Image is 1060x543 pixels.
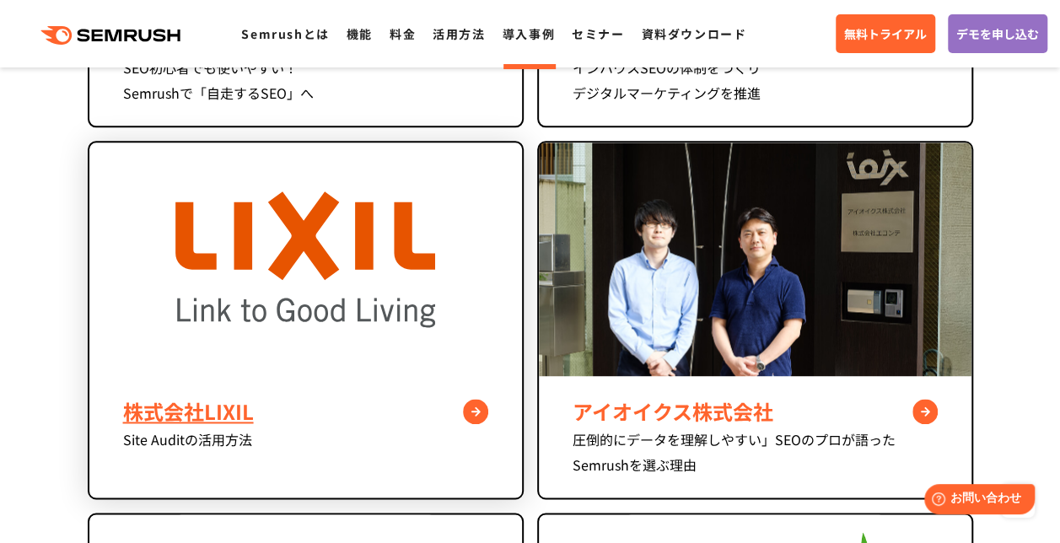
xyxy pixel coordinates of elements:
a: 機能 [347,25,373,42]
a: 導入事例 [503,25,555,42]
img: LIXIL [175,142,435,376]
a: セミナー [572,25,624,42]
img: component [539,142,971,377]
a: 資料ダウンロード [641,25,746,42]
div: 圧倒的にデータを理解しやすい」SEOのプロが語ったSemrushを選ぶ理由 [573,427,938,477]
a: 料金 [390,25,416,42]
a: 無料トライアル [836,14,935,53]
a: 活用方法 [433,25,485,42]
a: LIXIL 株式会社LIXIL Site Auditの活用方法 [88,141,524,500]
a: Semrushとは [241,25,329,42]
span: 無料トライアル [844,24,927,43]
div: Site Auditの活用方法 [123,427,488,452]
div: SEO初心者でも使いやすい！ Semrushで「自走するSEO」へ [123,55,488,105]
span: デモを申し込む [956,24,1039,43]
a: デモを申し込む [948,14,1047,53]
div: インハウスSEOの体制をつくり デジタルマーケティングを推進 [573,55,938,105]
iframe: Help widget launcher [910,477,1041,524]
div: 株式会社LIXIL [123,396,488,427]
a: component アイオイクス株式会社 圧倒的にデータを理解しやすい」SEOのプロが語ったSemrushを選ぶ理由 [537,141,973,500]
div: アイオイクス株式会社 [573,396,938,427]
